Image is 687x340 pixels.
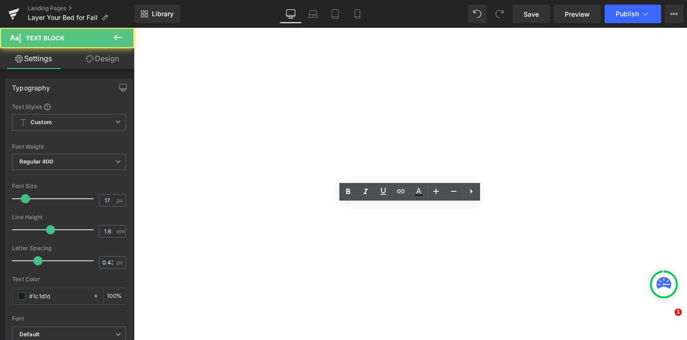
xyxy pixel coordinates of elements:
[490,5,509,23] button: Redo
[302,5,324,23] a: Laptop
[134,5,180,23] a: New Library
[28,14,98,21] span: Layer Your Bed for Fall
[656,309,678,331] iframe: Intercom live chat
[616,10,639,18] span: Publish
[103,288,125,304] div: %
[117,228,125,234] span: em
[665,5,683,23] button: More
[675,309,682,316] span: 1
[117,259,125,265] span: px
[12,79,50,92] div: Typography
[12,103,126,110] div: Text Styles
[19,331,39,339] i: Default
[346,5,368,23] a: Mobile
[524,9,539,19] span: Save
[12,214,126,220] div: Line Height
[12,245,126,252] div: Letter Spacing
[12,183,126,189] div: Font Size
[117,197,125,203] span: px
[69,48,136,69] a: Design
[565,9,590,19] span: Preview
[31,119,52,126] b: Custom
[152,10,174,18] span: Library
[26,34,64,42] span: Text Block
[605,5,661,23] button: Publish
[28,5,134,12] a: Landing Pages
[12,144,126,150] div: Font Weight
[12,315,126,322] div: Font
[12,276,126,283] div: Text Color
[280,5,302,23] a: Desktop
[29,291,88,301] input: Color
[19,158,54,165] b: Regular 400
[324,5,346,23] a: Tablet
[554,5,601,23] a: Preview
[468,5,487,23] button: Undo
